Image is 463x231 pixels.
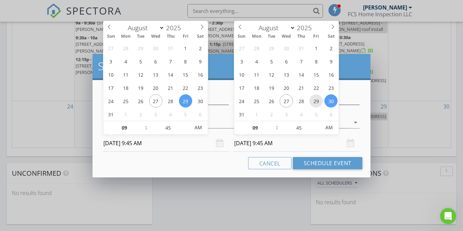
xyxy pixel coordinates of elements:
span: August 28, 2025 [295,94,308,108]
span: August 16, 2025 [324,68,338,81]
span: August 4, 2025 [250,55,263,68]
span: August 2, 2025 [194,41,207,55]
i: arrow_drop_down [351,118,360,127]
span: September 2, 2025 [134,108,147,121]
span: August 26, 2025 [134,94,147,108]
span: August 29, 2025 [179,94,192,108]
h1: Support [33,3,54,8]
span: July 30, 2025 [149,41,162,55]
span: August 6, 2025 [149,55,162,68]
span: August 18, 2025 [250,81,263,94]
input: Year [164,23,187,32]
span: August 25, 2025 [119,94,133,108]
span: August 3, 2025 [104,55,118,68]
span: August 21, 2025 [164,81,177,94]
span: Sun [234,34,249,39]
button: Home [106,3,119,16]
span: August 28, 2025 [164,94,177,108]
span: Sat [324,34,339,39]
span: August 5, 2025 [134,55,147,68]
span: : [145,121,147,134]
span: September 6, 2025 [324,108,338,121]
span: July 29, 2025 [134,41,147,55]
span: July 31, 2025 [295,41,308,55]
span: August 29, 2025 [309,94,323,108]
span: August 17, 2025 [235,81,248,94]
span: Thu [163,34,178,39]
span: August 31, 2025 [235,108,248,121]
span: August 30, 2025 [194,94,207,108]
div: Support says… [5,46,130,102]
span: : [276,121,278,134]
span: August 31, 2025 [104,108,118,121]
span: August 11, 2025 [250,68,263,81]
span: August 12, 2025 [265,68,278,81]
span: August 14, 2025 [164,68,177,81]
span: August 8, 2025 [179,55,192,68]
button: Cancel [248,157,291,169]
span: Thu [294,34,309,39]
span: August 1, 2025 [179,41,192,55]
span: August 22, 2025 [179,81,192,94]
h2: Schedule Event [98,59,365,73]
span: August 11, 2025 [119,68,133,81]
span: August 6, 2025 [280,55,293,68]
span: Sun [103,34,118,39]
span: August 16, 2025 [194,68,207,81]
span: August 17, 2025 [104,81,118,94]
span: August 15, 2025 [179,68,192,81]
span: September 5, 2025 [179,108,192,121]
a: [STREET_ADDRESS][PERSON_NAME] [11,71,82,83]
span: August 30, 2025 [324,94,338,108]
span: August 23, 2025 [194,81,207,94]
div: You've received a payment! Amount $625.00 Fee $0.00 Net $625.00 Transaction # Inspection [11,50,106,83]
button: go back [4,3,17,16]
span: August 2, 2025 [324,41,338,55]
span: August 3, 2025 [235,55,248,68]
span: August 24, 2025 [235,94,248,108]
span: August 10, 2025 [235,68,248,81]
span: July 27, 2025 [235,41,248,55]
span: August 22, 2025 [309,81,323,94]
span: Click to toggle [189,121,208,134]
button: Start recording [43,174,48,179]
span: August 4, 2025 [119,55,133,68]
span: September 1, 2025 [250,108,263,121]
span: July 28, 2025 [119,41,133,55]
span: July 28, 2025 [250,41,263,55]
span: August 7, 2025 [164,55,177,68]
span: August 27, 2025 [280,94,293,108]
span: July 30, 2025 [280,41,293,55]
button: Emoji picker [11,174,16,179]
button: Schedule Event [293,157,362,169]
p: Active 1h ago [33,8,63,15]
button: Upload attachment [32,174,38,179]
span: Wed [279,34,294,39]
textarea: Message… [6,159,130,171]
span: August 20, 2025 [149,81,162,94]
span: July 31, 2025 [164,41,177,55]
span: August 27, 2025 [149,94,162,108]
span: August 8, 2025 [309,55,323,68]
div: Close [119,3,131,15]
input: Year [295,23,318,32]
span: August 10, 2025 [104,68,118,81]
div: Support • 5h ago [11,89,46,93]
span: August 24, 2025 [104,94,118,108]
span: September 5, 2025 [309,108,323,121]
span: August 19, 2025 [134,81,147,94]
span: August 18, 2025 [119,81,133,94]
span: July 29, 2025 [265,41,278,55]
span: Wed [148,34,163,39]
span: August 12, 2025 [134,68,147,81]
span: August 25, 2025 [250,94,263,108]
span: August 20, 2025 [280,81,293,94]
span: July 27, 2025 [104,41,118,55]
span: August 1, 2025 [309,41,323,55]
span: Tue [264,34,279,39]
span: Fri [178,34,193,39]
div: You've received a payment! Amount $625.00 Fee $0.00 Net $625.00 Transaction # Inspection[STREET_A... [5,46,111,88]
span: August 13, 2025 [280,68,293,81]
span: August 23, 2025 [324,81,338,94]
span: Mon [118,34,133,39]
